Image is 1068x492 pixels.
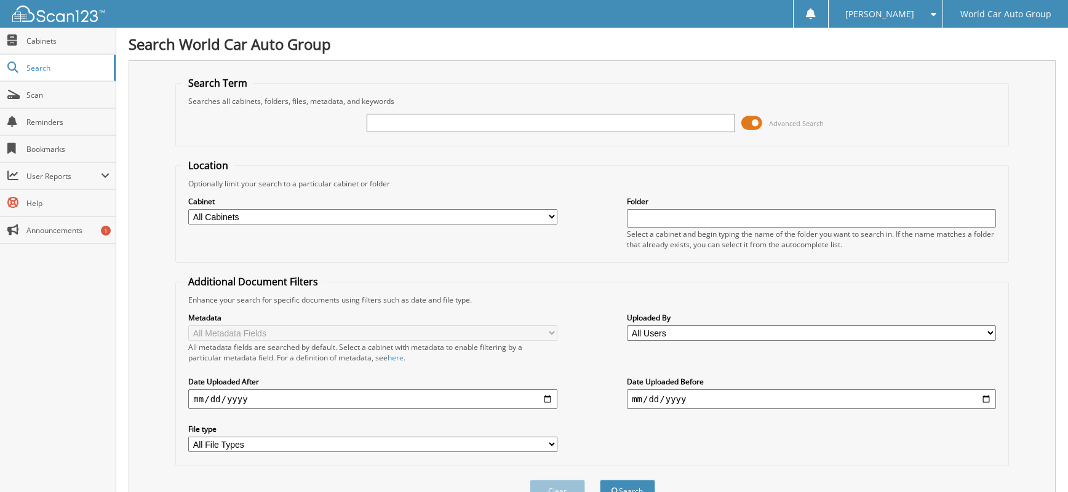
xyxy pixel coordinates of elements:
div: Select a cabinet and begin typing the name of the folder you want to search in. If the name match... [627,229,996,250]
div: Optionally limit your search to a particular cabinet or folder [182,178,1002,189]
span: Reminders [26,117,110,127]
input: end [627,389,996,409]
label: Metadata [188,312,557,323]
label: Date Uploaded After [188,376,557,387]
label: Cabinet [188,196,557,207]
a: here [388,352,404,363]
legend: Additional Document Filters [182,275,324,288]
div: 1 [101,226,111,236]
span: Advanced Search [769,119,824,128]
label: Date Uploaded Before [627,376,996,387]
span: Cabinets [26,36,110,46]
span: World Car Auto Group [960,10,1051,18]
label: Uploaded By [627,312,996,323]
span: Help [26,198,110,208]
div: All metadata fields are searched by default. Select a cabinet with metadata to enable filtering b... [188,342,557,363]
span: User Reports [26,171,101,181]
label: Folder [627,196,996,207]
legend: Search Term [182,76,253,90]
span: Bookmarks [26,144,110,154]
div: Searches all cabinets, folders, files, metadata, and keywords [182,96,1002,106]
input: start [188,389,557,409]
img: scan123-logo-white.svg [12,6,105,22]
label: File type [188,424,557,434]
span: Announcements [26,225,110,236]
span: [PERSON_NAME] [845,10,914,18]
span: Search [26,63,108,73]
h1: Search World Car Auto Group [129,34,1056,54]
legend: Location [182,159,234,172]
div: Enhance your search for specific documents using filters such as date and file type. [182,295,1002,305]
span: Scan [26,90,110,100]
